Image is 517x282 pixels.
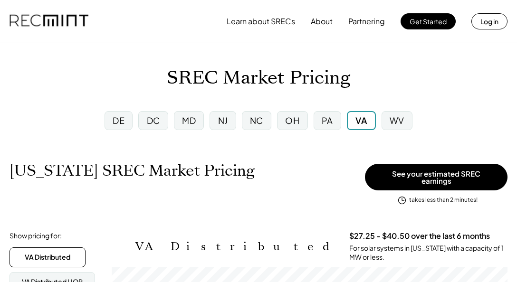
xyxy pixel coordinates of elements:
img: recmint-logotype%403x.png [10,5,88,38]
h2: VA Distributed [135,240,335,254]
div: WV [390,114,404,126]
div: VA [355,114,367,126]
div: OH [285,114,299,126]
h1: SREC Market Pricing [167,67,350,89]
button: See your estimated SREC earnings [365,164,507,190]
div: NJ [218,114,228,126]
h1: [US_STATE] SREC Market Pricing [10,161,255,180]
div: NC [250,114,263,126]
h3: $27.25 - $40.50 over the last 6 months [349,231,490,241]
div: Show pricing for: [10,231,62,241]
div: DE [113,114,124,126]
button: Learn about SRECs [227,12,295,31]
div: takes less than 2 minutes! [409,196,478,204]
div: PA [322,114,333,126]
div: For solar systems in [US_STATE] with a capacity of 1 MW or less. [349,244,507,262]
button: Partnering [348,12,385,31]
div: MD [182,114,196,126]
div: DC [147,114,160,126]
button: About [311,12,333,31]
button: Log in [471,13,507,29]
button: Get Started [401,13,456,29]
div: VA Distributed [25,253,70,262]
